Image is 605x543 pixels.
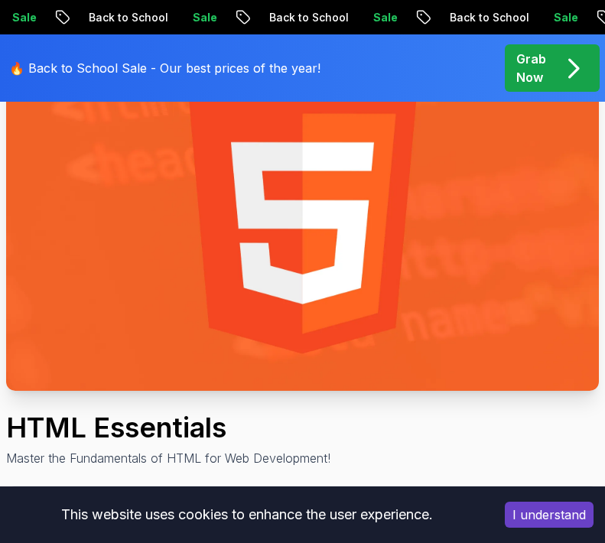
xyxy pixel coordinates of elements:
p: Grab Now [516,50,546,86]
p: Sale [347,10,396,25]
img: html-for-beginners_thumbnail [6,57,599,391]
p: 🔥 Back to School Sale - Our best prices of the year! [9,59,320,77]
p: Sale [528,10,577,25]
p: Back to School [63,10,167,25]
button: Accept cookies [505,502,594,528]
p: Back to School [243,10,347,25]
p: Back to School [424,10,528,25]
p: Sale [167,10,216,25]
h1: HTML Essentials [6,412,599,443]
p: Master the Fundamentals of HTML for Web Development! [6,449,599,467]
div: This website uses cookies to enhance the user experience. [11,498,482,532]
